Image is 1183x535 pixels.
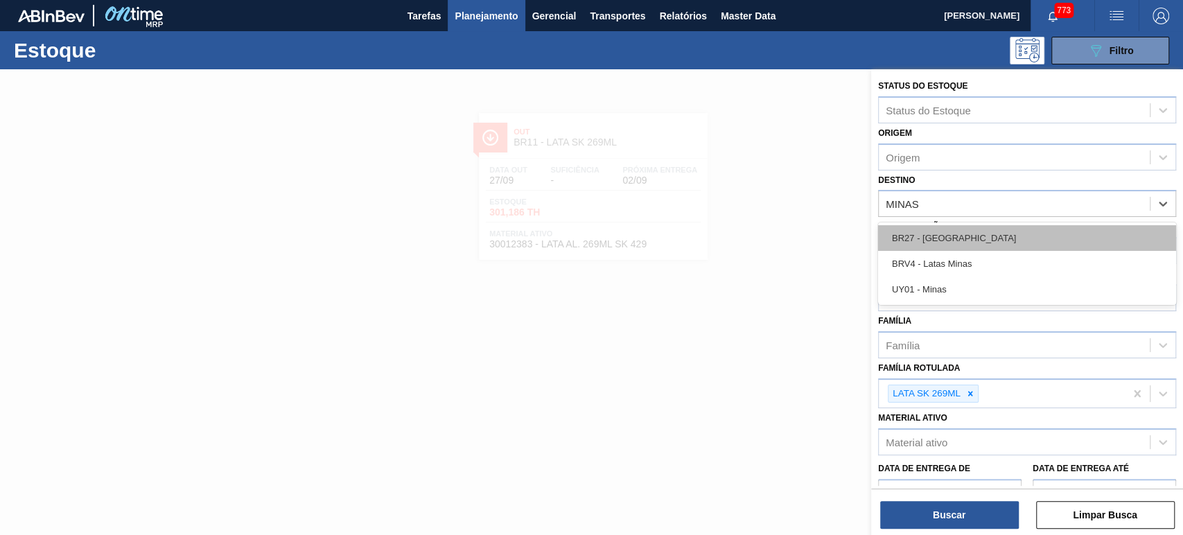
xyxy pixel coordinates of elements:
span: Planejamento [455,8,518,24]
button: Notificações [1031,6,1075,26]
label: Origem [878,128,912,138]
div: BR27 - [GEOGRAPHIC_DATA] [878,225,1176,251]
span: Filtro [1110,45,1134,56]
span: Gerencial [532,8,577,24]
label: Coordenação [878,222,945,231]
div: Pogramando: nenhum usuário selecionado [1010,37,1044,64]
div: LATA SK 269ML [888,385,963,403]
input: dd/mm/yyyy [878,479,1022,507]
label: Família [878,316,911,326]
label: Destino [878,175,915,185]
span: 773 [1054,3,1074,18]
div: Status do Estoque [886,104,971,116]
span: Tarefas [408,8,441,24]
label: Material ativo [878,413,947,423]
label: Data de Entrega de [878,464,970,473]
img: TNhmsLtSVTkK8tSr43FrP2fwEKptu5GPRR3wAAAABJRU5ErkJggg== [18,10,85,22]
label: Data de Entrega até [1033,464,1129,473]
span: Master Data [721,8,775,24]
div: BRV4 - Latas Minas [878,251,1176,277]
div: Família [886,339,920,351]
label: Status do Estoque [878,81,967,91]
img: userActions [1108,8,1125,24]
div: Origem [886,151,920,163]
h1: Estoque [14,42,217,58]
span: Relatórios [659,8,706,24]
label: Família Rotulada [878,363,960,373]
div: Material ativo [886,437,947,448]
span: Transportes [590,8,645,24]
div: UY01 - Minas [878,277,1176,302]
button: Filtro [1051,37,1169,64]
img: Logout [1153,8,1169,24]
input: dd/mm/yyyy [1033,479,1176,507]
